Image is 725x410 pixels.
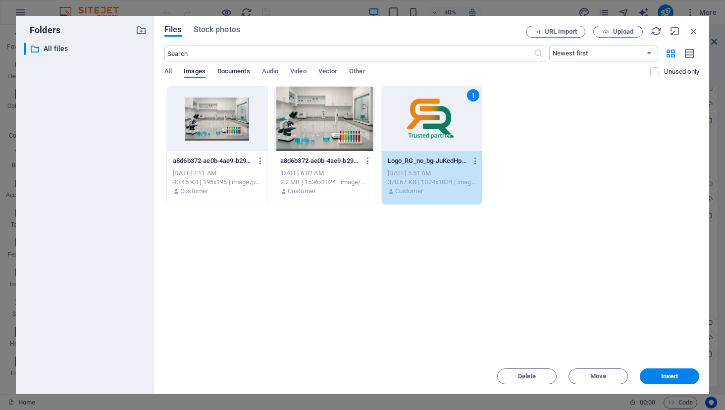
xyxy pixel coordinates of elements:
[280,156,360,165] p: a8d6b372-ae0b-4ae9-b298-60ceb54a0985-jZNEChbZUz9i8R1EL2FzFw.png
[467,89,479,102] div: 1
[155,4,221,12] a: Skip to main content
[349,65,365,79] span: Other
[262,65,278,79] span: Audio
[250,56,304,70] span: Paste clipboard
[197,56,246,70] span: Add elements
[217,65,250,79] span: Documents
[194,24,240,36] span: Stock photos
[164,24,182,36] span: Files
[136,25,147,36] i: Create new folder
[180,187,208,196] p: Customer
[688,26,699,37] i: Close
[388,178,476,187] div: 370.67 KB | 1024x1024 | image/png
[388,169,476,178] div: [DATE] 5:51 AM
[640,368,699,384] button: Insert
[661,373,678,379] span: Insert
[651,26,662,37] i: Reload
[24,43,26,55] div: ​
[518,373,536,379] span: Delete
[44,43,128,54] p: All files
[4,4,496,83] body: [URL][DOMAIN_NAME][DOMAIN_NAME]
[280,169,369,178] div: [DATE] 6:02 AM
[290,65,306,79] span: Video
[280,178,369,187] div: 2.2 MB | 1536x1024 | image/png
[593,26,643,38] button: Upload
[24,24,60,37] p: Folders
[664,67,699,76] p: Displays only files that are not in use on the website. Files added during this session can still...
[164,46,533,61] input: Search
[173,169,261,178] div: [DATE] 7:11 AM
[526,26,585,38] button: URL import
[288,187,315,196] p: Customer
[173,178,261,187] div: 40.45 KB | 196x196 | image/png
[388,156,467,165] p: Logo_RG_no_bg-JuKcdHp6WobFBzL2Utc5Ug.png
[395,187,423,196] p: Customer
[173,156,252,165] p: a8d6b372-ae0b-4ae9-b298-60ceb54a0985-jZNEChbZUz9i8R1EL2FzFw-KxXTzlZveXldpk-NQk66RA.png
[569,368,628,384] button: Move
[613,29,633,35] span: Upload
[545,29,577,35] span: URL import
[318,65,338,79] span: Vector
[497,368,557,384] button: Delete
[4,13,496,83] div: Drop content here
[164,65,172,79] span: All
[590,373,606,379] span: Move
[184,65,206,79] span: Images
[670,26,680,37] i: Minimize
